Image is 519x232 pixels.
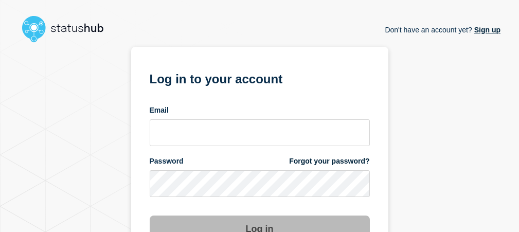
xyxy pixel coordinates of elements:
[150,68,370,87] h1: Log in to your account
[150,156,184,166] span: Password
[385,17,500,42] p: Don't have an account yet?
[289,156,369,166] a: Forgot your password?
[19,12,116,45] img: StatusHub logo
[472,26,500,34] a: Sign up
[150,170,370,197] input: password input
[150,105,169,115] span: Email
[150,119,370,146] input: email input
